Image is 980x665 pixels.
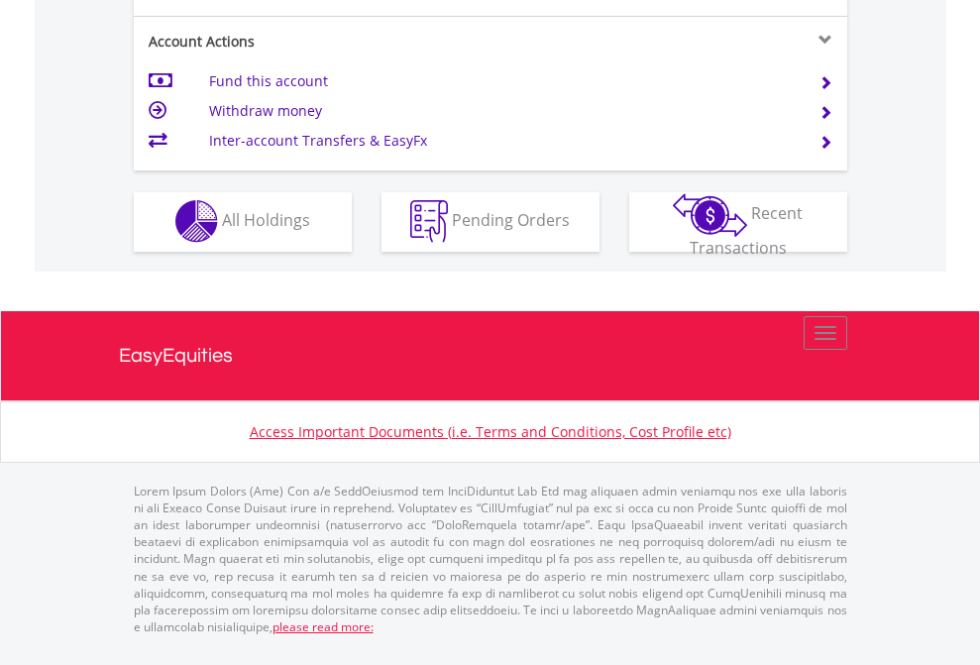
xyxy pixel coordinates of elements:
[209,126,795,156] td: Inter-account Transfers & EasyFx
[250,422,731,441] a: Access Important Documents (i.e. Terms and Conditions, Cost Profile etc)
[222,209,310,231] span: All Holdings
[452,209,570,231] span: Pending Orders
[381,192,599,252] button: Pending Orders
[134,32,490,52] div: Account Actions
[175,200,218,243] img: holdings-wht.png
[134,192,352,252] button: All Holdings
[209,96,795,126] td: Withdraw money
[272,618,374,635] a: please read more:
[209,66,795,96] td: Fund this account
[410,200,448,243] img: pending_instructions-wht.png
[673,193,747,237] img: transactions-zar-wht.png
[690,202,804,259] span: Recent Transactions
[119,311,862,400] a: EasyEquities
[629,192,847,252] button: Recent Transactions
[134,483,847,635] p: Lorem Ipsum Dolors (Ame) Con a/e SeddOeiusmod tem InciDiduntut Lab Etd mag aliquaen admin veniamq...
